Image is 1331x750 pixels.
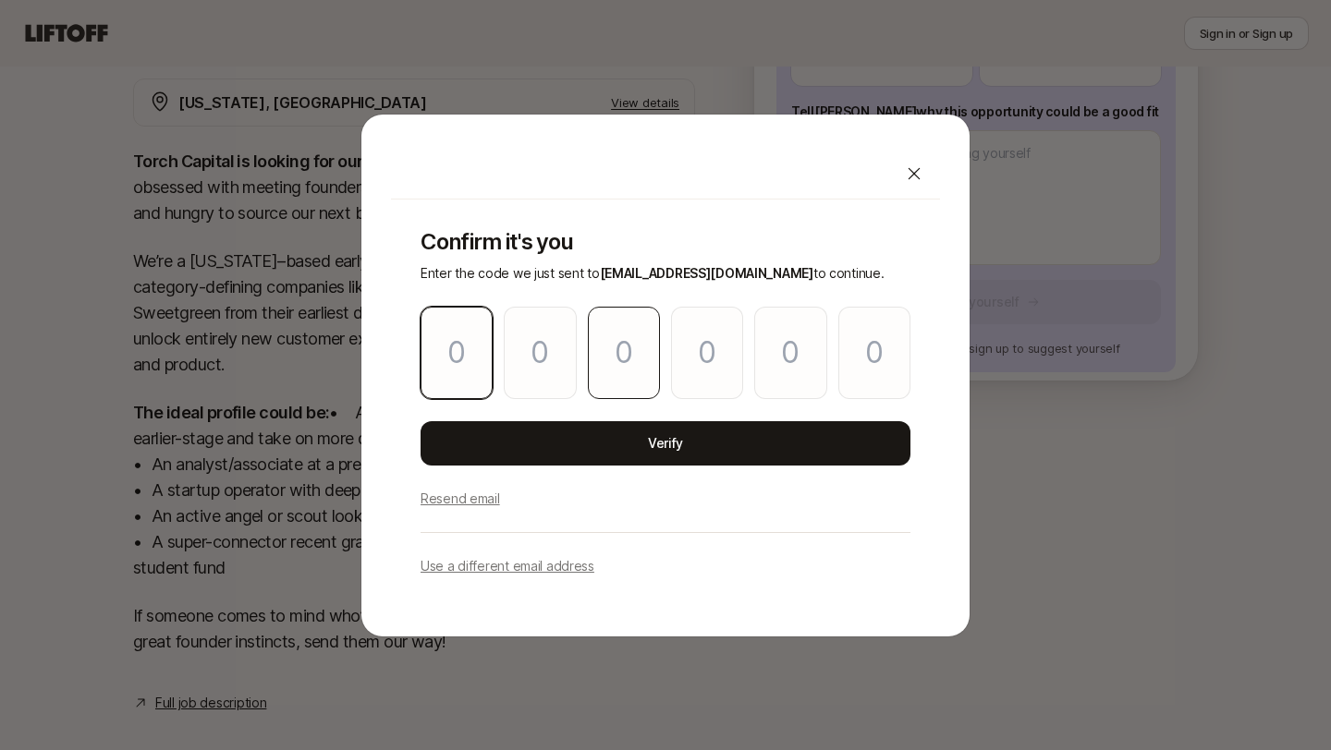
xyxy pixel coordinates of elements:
[421,262,910,284] p: Enter the code we just sent to to continue.
[421,229,910,255] p: Confirm it's you
[421,555,594,577] p: Use a different email address
[754,307,826,399] input: Please enter OTP character 5
[421,307,493,399] input: Please enter OTP character 1
[600,265,813,281] span: [EMAIL_ADDRESS][DOMAIN_NAME]
[504,307,576,399] input: Please enter OTP character 2
[588,307,660,399] input: Please enter OTP character 3
[838,307,910,399] input: Please enter OTP character 6
[671,307,743,399] input: Please enter OTP character 4
[421,421,910,466] button: Verify
[421,488,500,510] p: Resend email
